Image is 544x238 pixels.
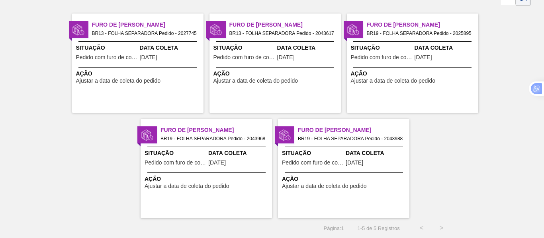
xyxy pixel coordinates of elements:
[213,78,298,84] span: Ajustar a data de coleta do pedido
[92,29,197,38] span: BR13 - FOLHA SEPARADORA Pedido - 2027745
[229,29,335,38] span: BR13 - FOLHA SEPARADORA Pedido - 2043617
[92,21,204,29] span: Furo de Coleta
[208,160,226,166] span: 09/10/2025
[210,24,222,36] img: status
[324,225,344,231] span: Página : 1
[213,70,339,78] span: Ação
[432,218,452,238] button: >
[145,160,206,166] span: Pedido com furo de coleta
[140,44,202,52] span: Data Coleta
[213,44,275,52] span: Situação
[282,160,344,166] span: Pedido com furo de coleta
[367,21,478,29] span: Furo de Coleta
[367,29,472,38] span: BR19 - FOLHA SEPARADORA Pedido - 2025895
[76,70,202,78] span: Ação
[351,70,476,78] span: Ação
[351,78,436,84] span: Ajustar a data de coleta do pedido
[415,44,476,52] span: Data Coleta
[145,149,206,157] span: Situação
[141,129,153,141] img: status
[346,160,363,166] span: 07/10/2025
[351,54,413,60] span: Pedido com furo de coleta
[160,126,272,134] span: Furo de Coleta
[76,54,138,60] span: Pedido com furo de coleta
[356,225,400,231] span: 1 - 5 de 5 Registros
[229,21,341,29] span: Furo de Coleta
[277,44,339,52] span: Data Coleta
[213,54,275,60] span: Pedido com furo de coleta
[282,183,367,189] span: Ajustar a data de coleta do pedido
[298,126,409,134] span: Furo de Coleta
[347,24,359,36] img: status
[208,149,270,157] span: Data Coleta
[279,129,291,141] img: status
[282,175,407,183] span: Ação
[346,149,407,157] span: Data Coleta
[160,134,266,143] span: BR19 - FOLHA SEPARADORA Pedido - 2043968
[145,183,229,189] span: Ajustar a data de coleta do pedido
[76,44,138,52] span: Situação
[277,54,295,60] span: 12/10/2025
[351,44,413,52] span: Situação
[412,218,432,238] button: <
[298,134,403,143] span: BR19 - FOLHA SEPARADORA Pedido - 2043988
[76,78,161,84] span: Ajustar a data de coleta do pedido
[282,149,344,157] span: Situação
[140,54,157,60] span: 08/10/2025
[415,54,432,60] span: 12/10/2025
[72,24,84,36] img: status
[145,175,270,183] span: Ação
